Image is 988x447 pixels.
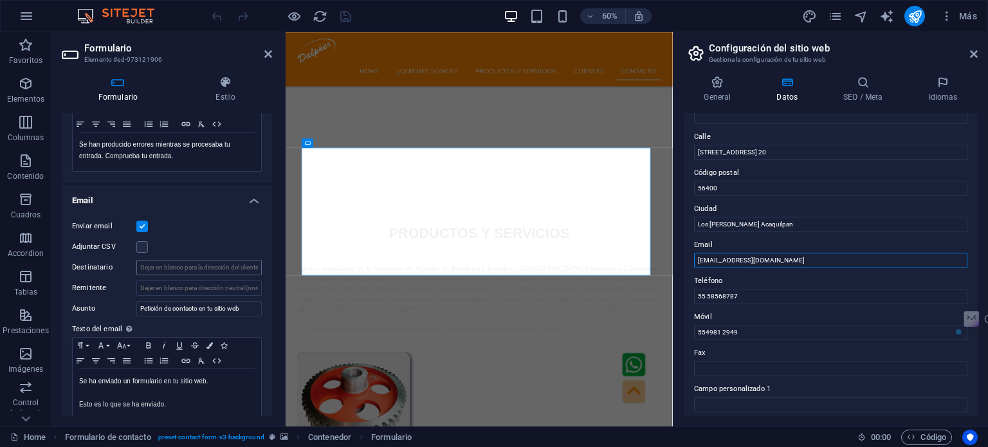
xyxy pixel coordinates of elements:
p: Columnas [8,132,44,143]
h2: Configuración del sitio web [709,42,978,54]
button: Usercentrics [962,430,978,445]
label: Destinatario [72,260,136,275]
h6: 60% [599,8,620,24]
h4: Datos [756,76,823,103]
p: Se ha enviado un formulario en tu sitio web. [79,376,255,387]
img: Editor Logo [74,8,170,24]
button: Font Family [93,338,114,353]
button: HTML [209,353,224,369]
h4: Idiomas [908,76,978,103]
button: text_generator [879,8,894,24]
button: Bold (Ctrl+B) [141,338,156,353]
label: Email [694,237,967,253]
p: Prestaciones [3,325,48,336]
p: Esto es lo que se ha enviado. [79,399,255,410]
button: Ordered List [156,116,172,132]
label: Remitente [72,280,136,296]
p: Cuadros [11,210,41,220]
input: Asunto del email... [136,301,262,316]
button: Align Left [73,353,88,369]
h3: Gestiona la configuración de tu sitio web [709,54,952,66]
label: Código postal [694,165,967,181]
a: Haz clic para cancelar la selección y doble clic para abrir páginas [10,430,46,445]
i: Diseño (Ctrl+Alt+Y) [802,9,817,24]
span: Haz clic para seleccionar y doble clic para editar [308,430,351,445]
label: Fax [694,345,967,361]
span: Código [907,430,946,445]
button: Icons [217,338,231,353]
p: Imágenes [8,364,43,374]
span: Haz clic para seleccionar y doble clic para editar [371,430,412,445]
i: Navegador [854,9,868,24]
button: publish [904,6,925,26]
span: Más [940,10,977,23]
nav: breadcrumb [65,430,412,445]
button: Haz clic para salir del modo de previsualización y seguir editando [286,8,302,24]
button: Insert Link [178,353,194,369]
h4: Estilo [179,76,272,103]
button: design [801,8,817,24]
input: Dejar en blanco para la dirección del cliente... [136,260,262,275]
label: Texto del email [72,322,262,337]
label: Teléfono [694,273,967,289]
button: Align Right [104,116,119,132]
p: Se han producido errores mientras se procesaba tu entrada. Comprueba tu entrada. [79,139,255,162]
i: Páginas (Ctrl+Alt+S) [828,9,843,24]
button: navigator [853,8,868,24]
label: Calle [694,129,967,145]
span: 00 00 [871,430,891,445]
button: Clear Formatting [194,116,209,132]
button: Align Justify [119,353,134,369]
button: Font Size [114,338,134,353]
button: Paragraph Format [73,338,93,353]
i: Este elemento es un preajuste personalizable [270,433,275,441]
button: Insert Link [178,116,194,132]
i: Al redimensionar, ajustar el nivel de zoom automáticamente para ajustarse al dispositivo elegido. [633,10,645,22]
label: Asunto [72,301,136,316]
span: . preset-contact-form-v3-background [156,430,264,445]
h4: Formulario [62,76,179,103]
button: Unordered List [141,353,156,369]
h2: Formulario [84,42,272,54]
button: Align Right [104,353,119,369]
span: Haz clic para seleccionar y doble clic para editar [65,430,151,445]
label: Adjuntar CSV [72,239,136,255]
label: Móvil [694,309,967,325]
button: pages [827,8,843,24]
button: Colors [203,338,217,353]
button: Código [901,430,952,445]
button: reload [312,8,327,24]
h4: General [684,76,756,103]
button: Unordered List [141,116,156,132]
button: Align Justify [119,116,134,132]
i: Volver a cargar página [313,9,327,24]
i: Publicar [908,9,922,24]
h4: SEO / Meta [823,76,908,103]
i: AI Writer [879,9,894,24]
button: 60% [580,8,626,24]
button: HTML [209,116,224,132]
label: Campo personalizado 1 [694,381,967,397]
button: Más [935,6,982,26]
label: Ciudad [694,201,967,217]
p: Accordion [8,248,44,259]
span: : [880,432,882,442]
button: Align Left [73,116,88,132]
p: Tablas [14,287,38,297]
p: Contenido [7,171,44,181]
button: Strikethrough [187,338,203,353]
input: Dejar en blanco para dirección neutral (noreply@sitehub.io) [136,280,262,296]
button: Italic (Ctrl+I) [156,338,172,353]
p: Elementos [7,94,44,104]
h4: Email [62,185,272,208]
i: Este elemento contiene un fondo [280,433,288,441]
button: Clear Formatting [194,353,209,369]
h6: Tiempo de la sesión [857,430,892,445]
button: Underline (Ctrl+U) [172,338,187,353]
h3: Elemento #ed-973121906 [84,54,246,66]
label: Enviar email [72,219,136,234]
button: Align Center [88,116,104,132]
button: Align Center [88,353,104,369]
button: Ordered List [156,353,172,369]
p: Favoritos [9,55,42,66]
